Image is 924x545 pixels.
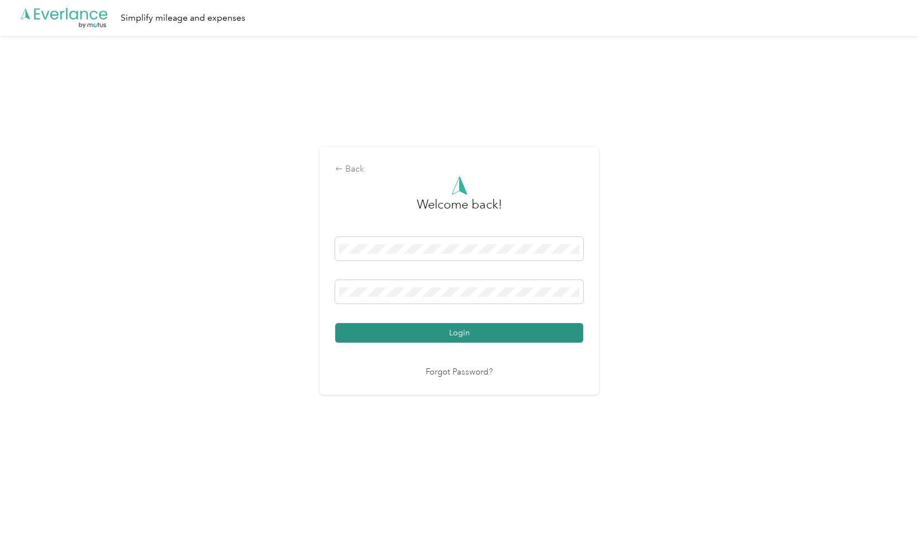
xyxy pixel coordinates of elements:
[426,366,493,379] a: Forgot Password?
[861,482,924,545] iframe: Everlance-gr Chat Button Frame
[335,163,583,176] div: Back
[335,323,583,343] button: Login
[417,195,502,225] h3: greeting
[121,11,245,25] div: Simplify mileage and expenses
